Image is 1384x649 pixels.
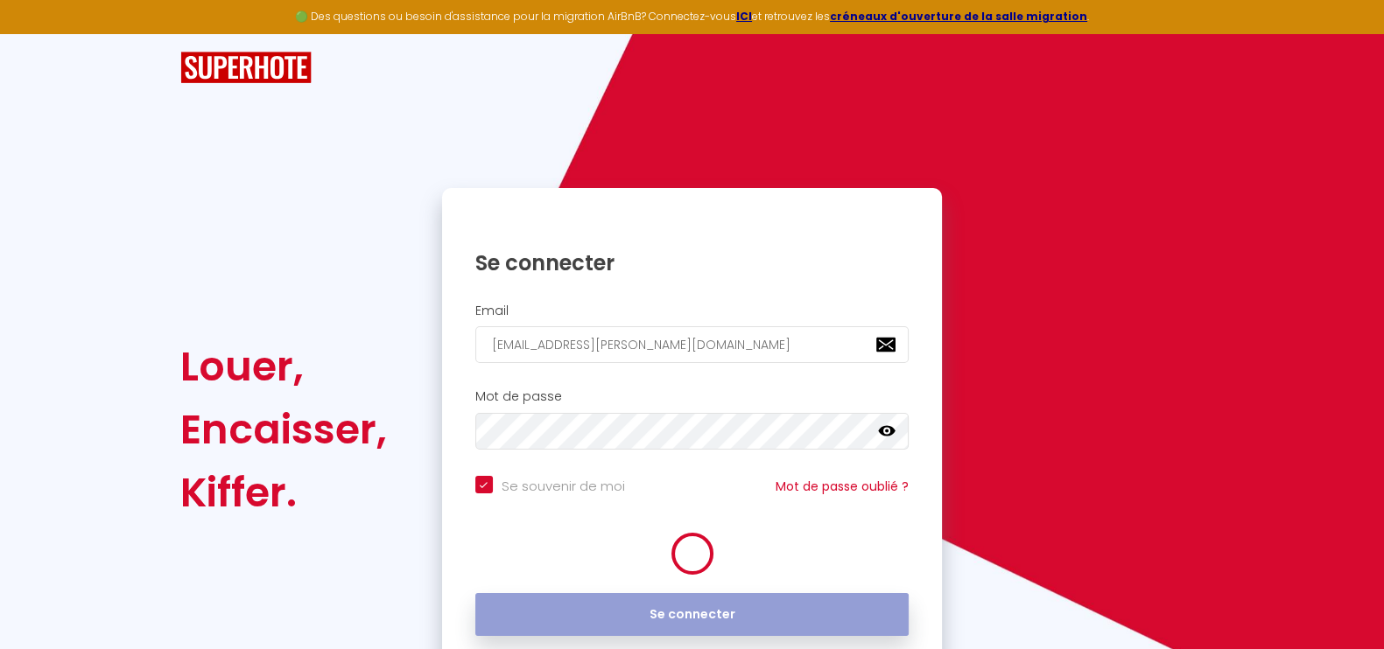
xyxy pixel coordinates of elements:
[475,249,910,276] h1: Se connecter
[475,304,910,318] h2: Email
[180,398,387,461] div: Encaisser,
[475,389,910,404] h2: Mot de passe
[180,461,387,524] div: Kiffer.
[736,9,752,24] a: ICI
[475,326,910,363] input: Ton Email
[180,52,312,84] img: SuperHote logo
[830,9,1087,24] a: créneaux d'ouverture de la salle migration
[180,335,387,398] div: Louer,
[475,593,910,637] button: Se connecter
[776,478,909,495] a: Mot de passe oublié ?
[14,7,67,59] button: Ouvrir le widget de chat LiveChat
